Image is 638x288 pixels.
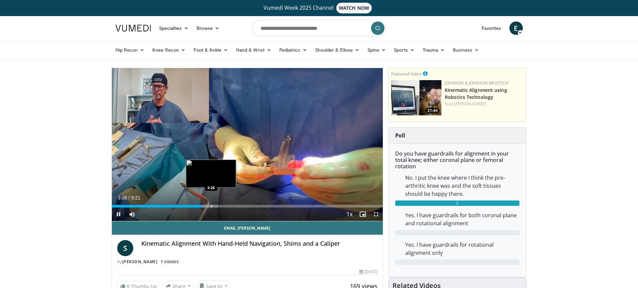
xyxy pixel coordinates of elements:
[449,43,483,57] a: Business
[116,25,151,32] img: VuMedi Logo
[117,3,522,13] a: Vumedi Week 2025 ChannelWATCH NOW
[148,43,190,57] a: Knee Recon
[125,208,139,221] button: Mute
[359,269,377,275] div: [DATE]
[478,21,505,35] a: Favorites
[112,208,125,221] button: Pause
[193,21,223,35] a: Browse
[117,259,378,265] div: By
[395,132,405,139] strong: Poll
[363,43,390,57] a: Spine
[155,21,193,35] a: Specialties
[445,87,507,100] a: Kinematic Alignment using Robotics Technology
[425,108,440,114] span: 21:44
[390,43,419,57] a: Sports
[232,43,275,57] a: Hand & Wrist
[391,71,422,77] small: Featured Video
[129,195,130,200] span: /
[419,43,449,57] a: Trauma
[400,241,524,257] dd: Yes. I have guardrails for rotational alignment only
[252,20,386,36] input: Search topics, interventions
[118,195,127,200] span: 3:06
[395,200,519,206] div: 2
[117,240,133,256] a: S
[311,43,363,57] a: Shoulder & Elbow
[395,151,519,170] h6: Do you have guardrails for alignment in your total knee; either coronal plane or femoral rotation
[400,211,524,227] dd: Yes. I have guardrails for both coronal plane and rotational alignment
[112,221,383,235] a: Email [PERSON_NAME]
[159,259,181,265] a: 7 Videos
[141,240,378,247] h4: Kinematic Alignment With Hand-Held Navigation, Shims and a Caliper
[122,259,158,265] a: [PERSON_NAME]
[391,80,441,115] a: 21:44
[343,208,356,221] button: Playback Rate
[275,43,311,57] a: Pediatrics
[369,208,383,221] button: Fullscreen
[186,160,236,188] img: image.jpeg
[112,68,383,221] video-js: Video Player
[356,208,369,221] button: Enable picture-in-picture mode
[112,43,149,57] a: Hip Recon
[454,101,486,107] a: [PERSON_NAME]
[131,195,140,200] span: 9:21
[336,3,372,13] span: WATCH NOW
[391,80,441,115] img: 85482610-0380-4aae-aa4a-4a9be0c1a4f1.150x105_q85_crop-smart_upscale.jpg
[112,205,383,208] div: Progress Bar
[509,21,523,35] a: E
[400,174,524,198] dd: No. I put the knee where I think the pre-arthritic knee was and the soft tissues should be happy ...
[445,80,508,86] a: Johnson & Johnson MedTech
[190,43,232,57] a: Foot & Ankle
[445,101,523,107] div: Feat.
